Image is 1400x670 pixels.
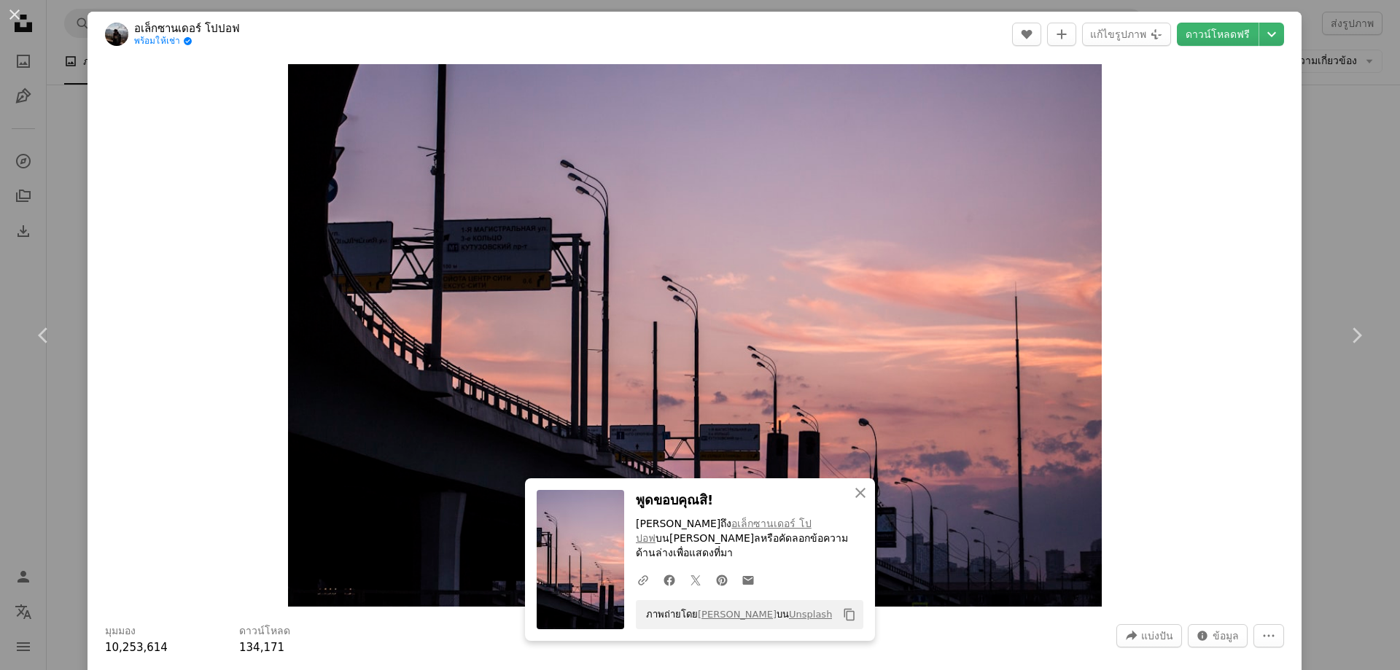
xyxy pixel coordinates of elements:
[1177,23,1259,46] a: ดาวน์โหลดฟรี
[239,641,284,654] font: 134,171
[1116,624,1182,647] button: แชร์ภาพนี้
[636,518,731,529] font: [PERSON_NAME]ถึง
[698,609,777,620] a: [PERSON_NAME]
[1253,624,1284,647] button: การกระทำเพิ่มเติม
[288,64,1102,607] img: เงาของทางลอยฟ้า
[1090,28,1146,40] font: แก้ไขรูปภาพ
[1312,265,1400,405] a: ต่อไป
[636,492,713,507] font: พูดขอบคุณสิ!
[646,609,698,620] font: ภาพถ่ายโดย
[288,64,1102,607] button: ซูมเข้าไปที่ภาพนี้
[682,565,709,594] a: แชร์บน Twitter
[1012,23,1041,46] button: ชอบ
[1047,23,1076,46] button: เพิ่มในคอลเลกชัน
[1186,28,1250,40] font: ดาวน์โหลดฟรี
[134,36,240,47] a: พร้อมให้เช่า
[656,565,682,594] a: แชร์บน Facebook
[134,36,180,46] font: พร้อมให้เช่า
[134,21,240,36] a: อเล็กซานเดอร์ โปปอฟ
[1213,630,1239,642] font: ข้อมูล
[105,23,128,46] img: ไปที่โปรไฟล์ของ Aleksandr Popov
[837,602,862,627] button: คัดลอกไปยังคลิปบอร์ด
[105,641,168,654] font: 10,253,614
[735,565,761,594] a: แบ่งปันผ่านอีเมล์
[1188,624,1248,647] button: สถิติเกี่ยวกับภาพนี้
[636,518,812,544] a: อเล็กซานเดอร์ โปปอฟ
[239,625,290,636] font: ดาวน์โหลด
[777,609,789,620] font: บน
[134,22,240,35] font: อเล็กซานเดอร์ โปปอฟ
[1082,23,1171,46] button: แก้ไขรูปภาพ
[709,565,735,594] a: แชร์บน Pinterest
[636,532,848,558] font: บน[PERSON_NAME]ลหรือคัดลอกข้อความด้านล่างเพื่อแสดงที่มา
[105,625,136,636] font: มุมมอง
[1259,23,1284,46] button: เลือกขนาดการดาวน์โหลด
[789,609,832,620] a: Unsplash
[1141,630,1173,642] font: แบ่งปัน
